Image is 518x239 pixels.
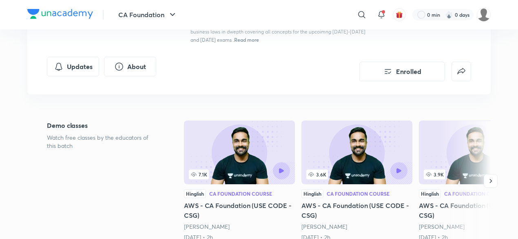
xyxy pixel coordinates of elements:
[104,57,156,76] button: About
[184,189,206,198] div: Hinglish
[452,62,471,81] button: false
[47,121,158,130] h5: Demo classes
[393,8,406,21] button: avatar
[234,36,259,43] span: Read more
[184,223,230,230] a: [PERSON_NAME]
[190,20,365,43] span: Inthuis course ca cs [PERSON_NAME] will be discussing the entire course of business laws in dwept...
[327,191,390,196] div: CA Foundation Course
[27,9,93,19] img: Company Logo
[424,170,445,179] span: 3.9K
[184,223,295,231] div: Shantam Gupta
[477,8,491,22] img: Priyanka Karan
[27,9,93,21] a: Company Logo
[359,62,445,81] button: Enrolled
[189,170,209,179] span: 7.1K
[184,201,295,220] h5: AWS - CA Foundation (USE CODE - CSG)
[209,191,272,196] div: CA Foundation Course
[47,134,158,150] p: Watch free classes by the educators of this batch
[113,7,182,23] button: CA Foundation
[47,57,99,76] button: Updates
[301,223,347,230] a: [PERSON_NAME]
[419,223,465,230] a: [PERSON_NAME]
[445,11,453,19] img: streak
[301,201,412,220] h5: AWS - CA Foundation (USE CODE - CSG)
[301,223,412,231] div: Shantam Gupta
[419,189,441,198] div: Hinglish
[396,11,403,18] img: avatar
[306,170,328,179] span: 3.6K
[301,189,323,198] div: Hinglish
